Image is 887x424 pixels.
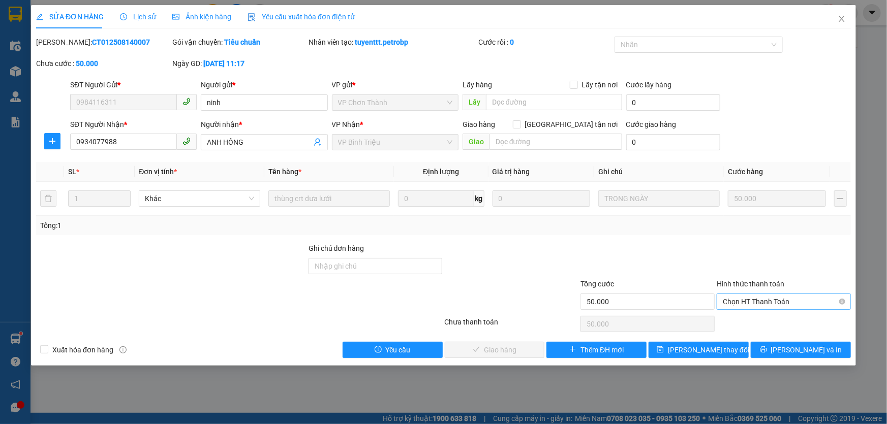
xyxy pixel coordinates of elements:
div: Ngày GD: [172,58,307,69]
span: SỬA ĐƠN HÀNG [36,13,104,21]
label: Cước giao hàng [626,120,677,128]
span: clock-circle [120,13,127,20]
span: SL [68,168,76,176]
span: Cước hàng [728,168,763,176]
div: Người gửi [201,79,327,90]
span: Đơn vị tính [139,168,177,176]
span: Chọn HT Thanh Toán [723,294,845,309]
span: phone [182,97,191,106]
span: close [838,15,846,23]
button: save[PERSON_NAME] thay đổi [649,342,749,358]
span: info-circle [119,346,127,353]
div: [PERSON_NAME]: [36,37,170,48]
button: checkGiao hàng [445,342,545,358]
b: [DATE] 11:17 [203,59,244,68]
b: Tiêu chuẩn [224,38,260,46]
span: plus [45,137,60,145]
label: Hình thức thanh toán [717,280,784,288]
input: Dọc đường [486,94,622,110]
span: close-circle [839,299,845,305]
span: edit [36,13,43,20]
span: phone [182,137,191,145]
div: Cước rồi : [478,37,613,48]
button: exclamation-circleYêu cầu [343,342,443,358]
button: delete [40,190,56,207]
input: 0 [493,190,591,207]
input: VD: Bàn, Ghế [268,190,390,207]
span: [PERSON_NAME] và In [771,344,842,355]
div: Chưa cước : [36,58,170,69]
span: Định lượng [423,168,459,176]
span: Yêu cầu xuất hóa đơn điện tử [248,13,355,21]
button: plusThêm ĐH mới [546,342,647,358]
span: VP Bình Triệu [338,135,452,150]
span: Tổng cước [580,280,614,288]
span: VP Chơn Thành [338,95,452,110]
b: CT012508140007 [92,38,150,46]
div: Chưa thanh toán [444,316,580,334]
span: Giao hàng [463,120,495,128]
span: Yêu cầu [386,344,411,355]
span: [GEOGRAPHIC_DATA] tận nơi [521,119,622,130]
span: Lấy hàng [463,81,492,89]
span: user-add [314,138,322,146]
img: icon [248,13,256,21]
span: Lịch sử [120,13,156,21]
input: Ghi chú đơn hàng [309,258,443,274]
span: save [657,346,664,354]
button: plus [834,190,847,207]
div: Nhân viên tạo: [309,37,477,48]
span: Tên hàng [268,168,301,176]
span: printer [760,346,767,354]
span: Giao [463,134,490,150]
span: Lấy [463,94,486,110]
span: plus [569,346,576,354]
span: Xuất hóa đơn hàng [48,344,117,355]
span: Giá trị hàng [493,168,530,176]
span: VP Nhận [332,120,360,128]
div: Người nhận [201,119,327,130]
span: picture [172,13,179,20]
input: Cước lấy hàng [626,94,720,111]
span: [PERSON_NAME] thay đổi [668,344,749,355]
div: Gói vận chuyển: [172,37,307,48]
button: printer[PERSON_NAME] và In [751,342,851,358]
th: Ghi chú [594,162,724,182]
span: kg [474,190,484,207]
span: Khác [145,191,254,206]
div: Tổng: 1 [40,220,343,231]
input: Cước giao hàng [626,134,720,150]
div: SĐT Người Nhận [70,119,197,130]
span: exclamation-circle [375,346,382,354]
input: 0 [728,190,826,207]
button: plus [44,133,60,149]
b: 50.000 [76,59,98,68]
b: 0 [510,38,514,46]
div: VP gửi [332,79,458,90]
span: Ảnh kiện hàng [172,13,231,21]
input: Dọc đường [490,134,622,150]
span: Lấy tận nơi [578,79,622,90]
span: Thêm ĐH mới [580,344,624,355]
div: SĐT Người Gửi [70,79,197,90]
label: Ghi chú đơn hàng [309,244,364,252]
b: tuyenttt.petrobp [355,38,409,46]
button: Close [828,5,856,34]
input: Ghi Chú [598,190,720,207]
label: Cước lấy hàng [626,81,672,89]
